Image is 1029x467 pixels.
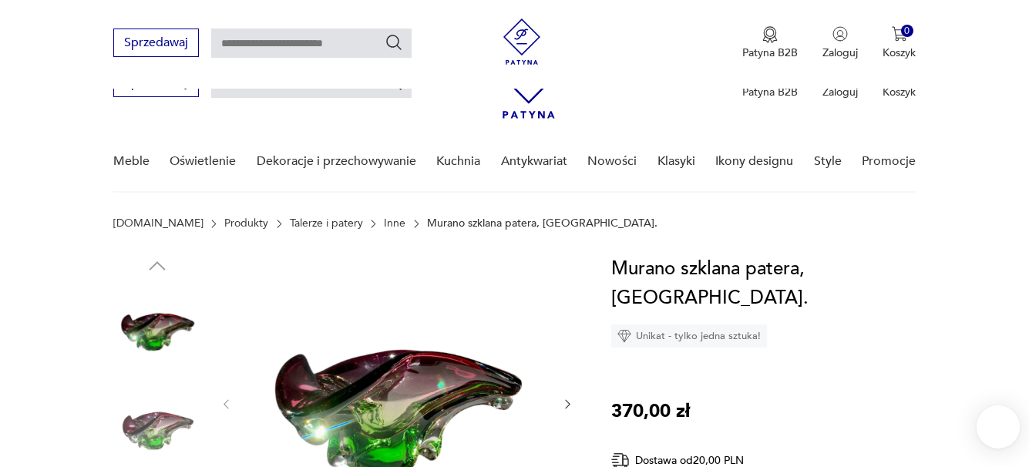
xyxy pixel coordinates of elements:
img: Patyna - sklep z meblami i dekoracjami vintage [499,18,545,65]
a: Ikona medaluPatyna B2B [742,26,798,60]
p: 370,00 zł [611,397,690,426]
img: Ikonka użytkownika [832,26,848,42]
a: Talerze i patery [290,217,363,230]
a: Inne [384,217,405,230]
a: Style [814,132,842,191]
p: Koszyk [883,85,916,99]
a: Promocje [862,132,916,191]
div: 0 [901,25,914,38]
button: Zaloguj [822,26,858,60]
img: Zdjęcie produktu Murano szklana patera, Włochy. [113,285,201,373]
a: Sprzedawaj [113,39,199,49]
p: Koszyk [883,45,916,60]
p: Zaloguj [822,45,858,60]
a: Klasyki [657,132,695,191]
a: Ikony designu [715,132,793,191]
a: [DOMAIN_NAME] [113,217,203,230]
a: Produkty [224,217,268,230]
p: Murano szklana patera, [GEOGRAPHIC_DATA]. [427,217,657,230]
iframe: Smartsupp widget button [977,405,1020,449]
a: Kuchnia [436,132,480,191]
button: 0Koszyk [883,26,916,60]
a: Meble [113,132,150,191]
p: Patyna B2B [742,85,798,99]
a: Sprzedawaj [113,79,199,89]
a: Dekoracje i przechowywanie [257,132,416,191]
img: Ikona medalu [762,26,778,43]
a: Nowości [587,132,637,191]
a: Antykwariat [501,132,567,191]
p: Zaloguj [822,85,858,99]
h1: Murano szklana patera, [GEOGRAPHIC_DATA]. [611,254,933,313]
img: Ikona koszyka [892,26,907,42]
div: Unikat - tylko jedna sztuka! [611,324,767,348]
p: Patyna B2B [742,45,798,60]
a: Oświetlenie [170,132,236,191]
button: Patyna B2B [742,26,798,60]
button: Szukaj [385,33,403,52]
img: Ikona diamentu [617,329,631,343]
button: Sprzedawaj [113,29,199,57]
